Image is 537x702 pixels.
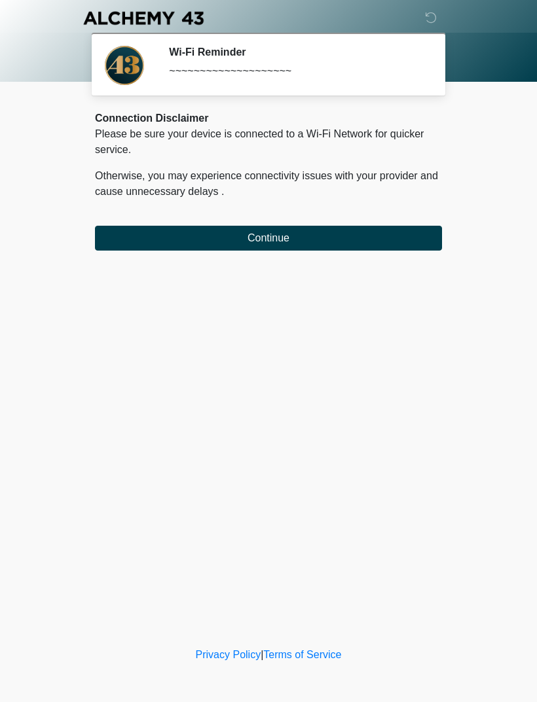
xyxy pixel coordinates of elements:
img: Agent Avatar [105,46,144,85]
h2: Wi-Fi Reminder [169,46,422,58]
a: Terms of Service [263,649,341,660]
button: Continue [95,226,442,251]
div: Connection Disclaimer [95,111,442,126]
img: Alchemy 43 Logo [82,10,205,26]
div: ~~~~~~~~~~~~~~~~~~~~ [169,63,422,79]
p: Otherwise, you may experience connectivity issues with your provider and cause unnecessary delays . [95,168,442,200]
a: Privacy Policy [196,649,261,660]
p: Please be sure your device is connected to a Wi-Fi Network for quicker service. [95,126,442,158]
a: | [261,649,263,660]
